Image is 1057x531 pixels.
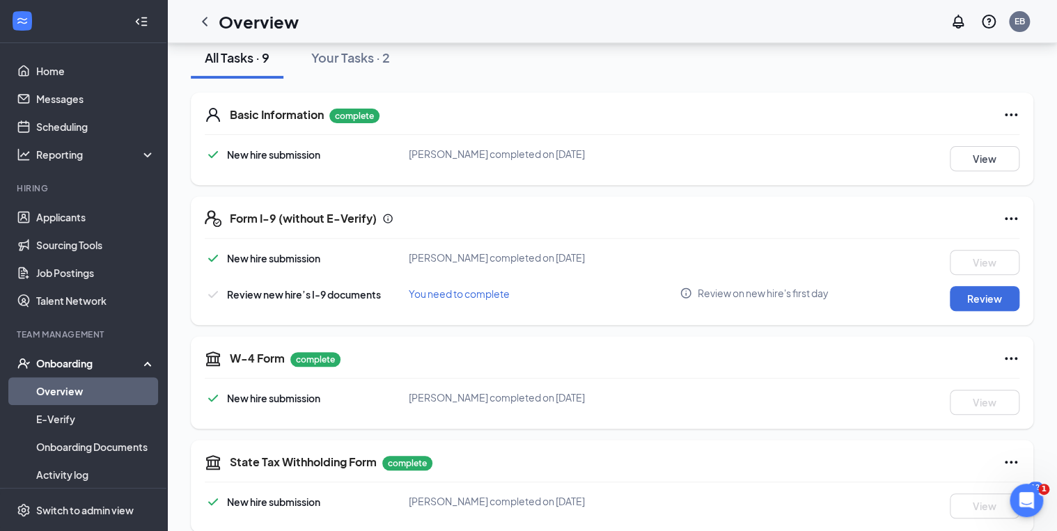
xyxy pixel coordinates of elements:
[15,14,29,28] svg: WorkstreamLogo
[36,113,155,141] a: Scheduling
[950,390,1019,415] button: View
[196,13,213,30] svg: ChevronLeft
[36,85,155,113] a: Messages
[230,211,377,226] h5: Form I-9 (without E-Verify)
[950,13,966,30] svg: Notifications
[36,148,156,161] div: Reporting
[205,390,221,406] svg: Checkmark
[227,496,320,508] span: New hire submission
[950,286,1019,311] button: Review
[205,146,221,163] svg: Checkmark
[950,146,1019,171] button: View
[205,286,221,303] svg: Checkmark
[227,288,381,301] span: Review new hire’s I-9 documents
[17,328,152,340] div: Team Management
[680,287,692,299] svg: Info
[205,210,221,227] svg: FormI9EVerifyIcon
[697,286,828,300] span: Review on new hire's first day
[36,287,155,315] a: Talent Network
[409,148,585,160] span: [PERSON_NAME] completed on [DATE]
[230,454,377,470] h5: State Tax Withholding Form
[950,250,1019,275] button: View
[980,13,997,30] svg: QuestionInfo
[329,109,379,123] p: complete
[17,503,31,517] svg: Settings
[205,49,269,66] div: All Tasks · 9
[230,107,324,122] h5: Basic Information
[205,493,221,510] svg: Checkmark
[205,454,221,470] svg: TaxGovernmentIcon
[409,287,510,300] span: You need to complete
[205,250,221,267] svg: Checkmark
[36,259,155,287] a: Job Postings
[311,49,390,66] div: Your Tasks · 2
[36,356,143,370] div: Onboarding
[17,356,31,370] svg: UserCheck
[1003,350,1019,367] svg: Ellipses
[36,231,155,259] a: Sourcing Tools
[36,57,155,85] a: Home
[36,405,155,433] a: E-Verify
[36,433,155,461] a: Onboarding Documents
[382,456,432,470] p: complete
[1003,210,1019,227] svg: Ellipses
[1003,106,1019,123] svg: Ellipses
[36,203,155,231] a: Applicants
[134,15,148,29] svg: Collapse
[1010,484,1043,517] iframe: Intercom live chat
[227,252,320,264] span: New hire submission
[219,10,299,33] h1: Overview
[382,213,393,224] svg: Info
[36,503,134,517] div: Switch to admin view
[205,106,221,123] svg: User
[36,461,155,489] a: Activity log
[950,493,1019,518] button: View
[205,350,221,367] svg: TaxGovernmentIcon
[1015,15,1025,27] div: EB
[17,182,152,194] div: Hiring
[409,495,585,507] span: [PERSON_NAME] completed on [DATE]
[227,392,320,404] span: New hire submission
[290,352,340,367] p: complete
[1003,454,1019,470] svg: Ellipses
[1038,484,1049,495] span: 1
[409,251,585,264] span: [PERSON_NAME] completed on [DATE]
[17,148,31,161] svg: Analysis
[227,148,320,161] span: New hire submission
[1028,482,1043,493] div: 12
[409,391,585,404] span: [PERSON_NAME] completed on [DATE]
[230,351,285,366] h5: W-4 Form
[36,377,155,405] a: Overview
